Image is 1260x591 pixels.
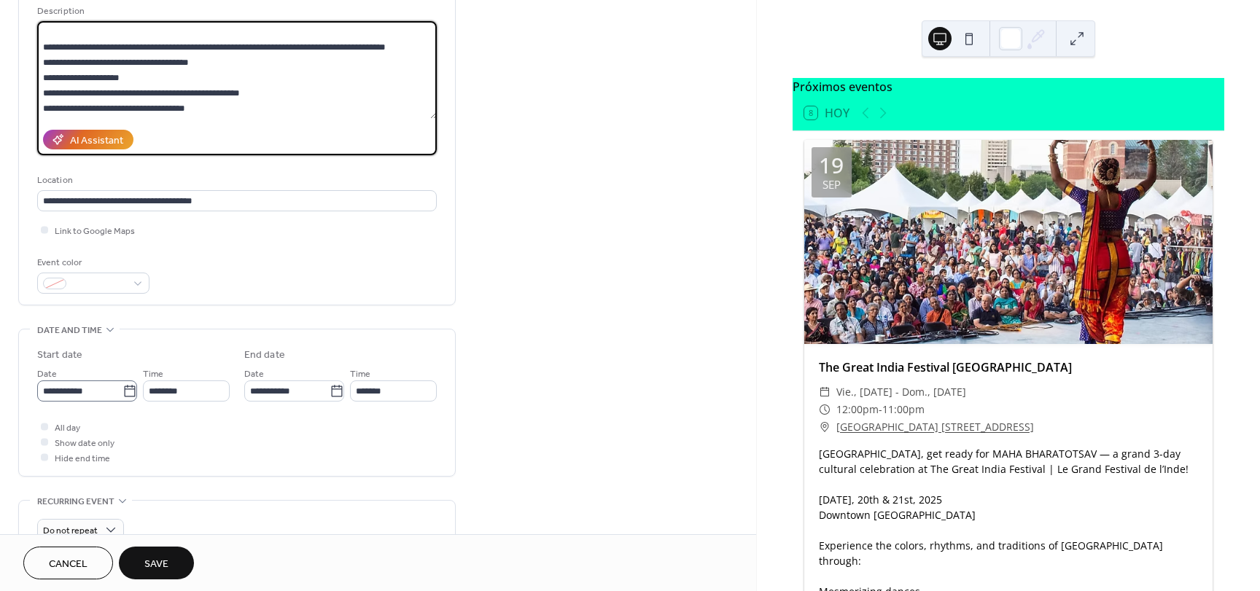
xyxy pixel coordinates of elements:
[882,401,925,418] span: 11:00pm
[804,359,1213,376] div: The Great India Festival [GEOGRAPHIC_DATA]
[836,418,1034,436] a: [GEOGRAPHIC_DATA] [STREET_ADDRESS]
[37,4,434,19] div: Description
[879,401,882,418] span: -
[119,547,194,579] button: Save
[43,130,133,149] button: AI Assistant
[836,383,966,401] span: vie., [DATE] - dom., [DATE]
[144,557,168,572] span: Save
[23,547,113,579] button: Cancel
[55,224,135,239] span: Link to Google Maps
[70,133,123,149] div: AI Assistant
[37,323,102,338] span: Date and time
[244,367,264,382] span: Date
[37,255,147,270] div: Event color
[37,348,82,363] div: Start date
[55,436,114,451] span: Show date only
[43,522,98,539] span: Do not repeat
[143,367,163,382] span: Time
[819,383,831,401] div: ​
[822,179,841,190] div: sep
[819,418,831,436] div: ​
[819,401,831,418] div: ​
[37,494,114,509] span: Recurring event
[836,401,879,418] span: 12:00pm
[37,173,434,188] div: Location
[793,78,1224,95] div: Próximos eventos
[55,451,110,466] span: Hide end time
[49,557,87,572] span: Cancel
[55,420,80,436] span: All day
[350,367,370,382] span: Time
[244,348,285,363] div: End date
[37,367,57,382] span: Date
[819,154,844,176] div: 19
